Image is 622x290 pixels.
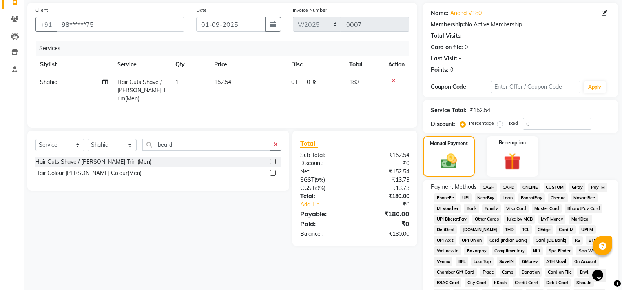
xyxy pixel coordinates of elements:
[431,20,610,29] div: No Active Membership
[431,83,491,91] div: Coupon Code
[294,230,355,238] div: Balance :
[548,193,568,202] span: Cheque
[434,204,461,213] span: MI Voucher
[434,257,452,266] span: Venmo
[434,225,457,234] span: DefiDeal
[584,81,606,93] button: Apply
[434,246,461,255] span: Wellnessta
[460,225,500,234] span: [DOMAIN_NAME]
[36,41,415,56] div: Services
[434,268,477,277] span: Chamber Gift Card
[431,43,463,51] div: Card on file:
[294,184,355,192] div: ( )
[355,219,415,228] div: ₹0
[546,246,573,255] span: Spa Finder
[431,32,462,40] div: Total Visits:
[355,159,415,168] div: ₹0
[504,204,529,213] span: Visa Card
[475,193,497,202] span: NearBuy
[499,139,526,146] label: Redemption
[519,268,542,277] span: Donation
[35,56,113,73] th: Stylist
[500,268,516,277] span: Comp
[506,120,518,127] label: Fixed
[293,7,327,14] label: Invoice Number
[355,192,415,201] div: ₹180.00
[383,56,409,73] th: Action
[500,193,515,202] span: Loan
[586,236,599,245] span: BTC
[300,139,318,148] span: Total
[491,81,580,93] input: Enter Offer / Coupon Code
[503,225,516,234] span: THD
[535,225,553,234] span: CEdge
[497,257,516,266] span: SaveIN
[291,78,299,86] span: 0 F
[431,9,449,17] div: Name:
[518,193,545,202] span: BharatPay
[436,152,462,170] img: _cash.svg
[294,151,355,159] div: Sub Total:
[569,183,585,192] span: GPay
[316,185,324,191] span: 9%
[588,183,607,192] span: PayTM
[470,106,490,115] div: ₹152.54
[302,78,304,86] span: |
[544,183,566,192] span: CUSTOM
[533,236,569,245] span: Card (DL Bank)
[286,56,345,73] th: Disc
[294,201,365,209] a: Add Tip
[307,78,316,86] span: 0 %
[531,246,543,255] span: Nift
[210,56,287,73] th: Price
[294,159,355,168] div: Discount:
[499,151,526,172] img: _gift.svg
[431,120,455,128] div: Discount:
[472,215,501,224] span: Other Cards
[520,183,540,192] span: ONLINE
[565,204,602,213] span: BharatPay Card
[355,209,415,219] div: ₹180.00
[365,201,415,209] div: ₹0
[57,17,184,32] input: Search by Name/Mobile/Email/Code
[113,56,171,73] th: Service
[431,183,477,191] span: Payment Methods
[519,257,540,266] span: GMoney
[142,139,270,151] input: Search or Scan
[572,236,583,245] span: RS
[35,7,48,14] label: Client
[450,66,453,74] div: 0
[35,17,57,32] button: +91
[214,78,231,86] span: 152.54
[545,268,574,277] span: Card on File
[431,106,467,115] div: Service Total:
[434,193,456,202] span: PhonePe
[492,278,509,287] span: bKash
[355,168,415,176] div: ₹152.54
[349,78,359,86] span: 180
[431,20,465,29] div: Membership:
[464,246,489,255] span: Razorpay
[465,43,468,51] div: 0
[465,278,489,287] span: City Card
[469,120,494,127] label: Percentage
[434,236,456,245] span: UPI Axis
[574,278,594,287] span: Shoutlo
[175,78,179,86] span: 1
[355,176,415,184] div: ₹13.73
[355,151,415,159] div: ₹152.54
[480,268,496,277] span: Trade
[294,176,355,184] div: ( )
[544,257,569,266] span: ATH Movil
[538,215,566,224] span: MyT Money
[572,257,599,266] span: On Account
[569,215,592,224] span: MariDeal
[500,183,517,192] span: CARD
[513,278,541,287] span: Credit Card
[464,204,479,213] span: Bank
[480,183,497,192] span: CASH
[345,56,383,73] th: Total
[577,268,598,277] span: Envision
[579,225,596,234] span: UPI M
[431,55,457,63] div: Last Visit:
